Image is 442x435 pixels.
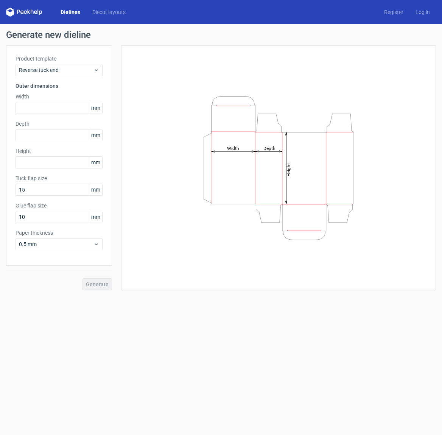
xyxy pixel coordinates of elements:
[16,93,103,100] label: Width
[89,211,102,223] span: mm
[89,129,102,141] span: mm
[89,157,102,168] span: mm
[16,120,103,128] label: Depth
[54,8,86,16] a: Dielines
[16,147,103,155] label: Height
[227,145,239,151] tspan: Width
[263,145,275,151] tspan: Depth
[86,8,132,16] a: Diecut layouts
[19,240,93,248] span: 0.5 mm
[89,102,102,114] span: mm
[16,82,103,90] h3: Outer dimensions
[19,66,93,74] span: Reverse tuck end
[16,229,103,237] label: Paper thickness
[16,202,103,209] label: Glue flap size
[16,175,103,182] label: Tuck flap size
[89,184,102,195] span: mm
[378,8,409,16] a: Register
[409,8,436,16] a: Log in
[16,55,103,62] label: Product template
[286,163,291,176] tspan: Height
[6,30,436,39] h1: Generate new dieline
